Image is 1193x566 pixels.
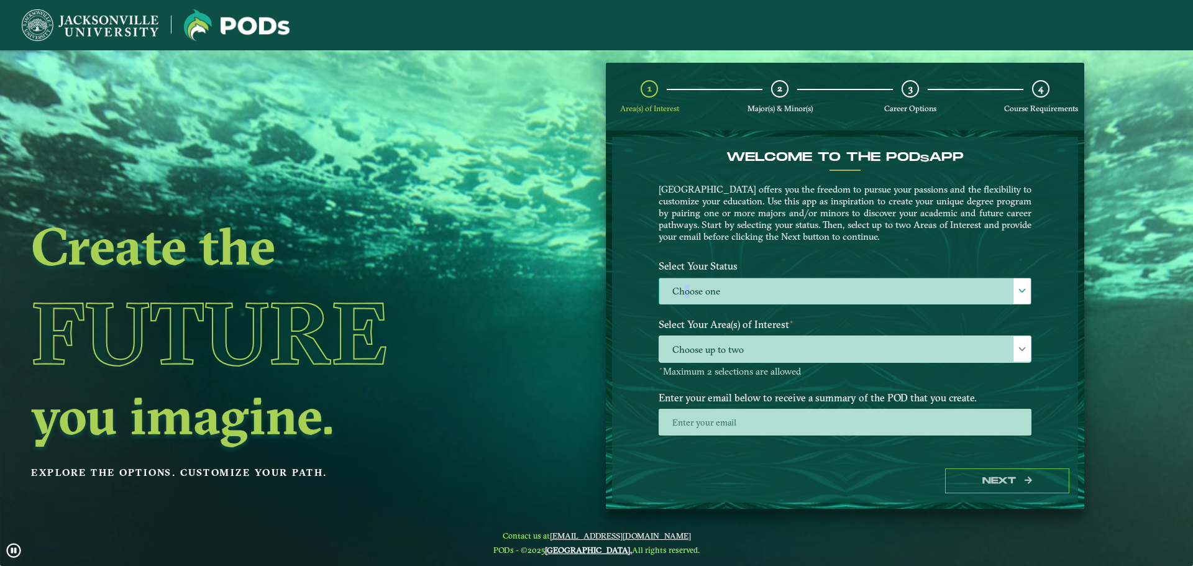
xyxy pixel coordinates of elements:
img: Jacksonville University logo [22,9,158,41]
span: Area(s) of Interest [620,104,679,113]
span: 4 [1038,83,1043,94]
img: Jacksonville University logo [184,9,290,41]
span: 3 [908,83,913,94]
label: Enter your email below to receive a summary of the POD that you create. [649,386,1041,409]
span: PODs - ©2025 All rights reserved. [493,545,700,555]
sub: s [920,153,929,165]
a: [GEOGRAPHIC_DATA]. [545,545,632,555]
p: Maximum 2 selections are allowed [659,366,1031,378]
sup: ⋆ [659,364,663,373]
p: Explore the options. Customize your path. [31,463,506,482]
label: Select Your Status [649,255,1041,278]
sup: ⋆ [789,317,794,326]
h4: Welcome to the POD app [659,150,1031,165]
span: Choose up to two [659,336,1031,363]
h2: you imagine. [31,390,506,442]
span: Course Requirements [1004,104,1078,113]
span: Career Options [884,104,936,113]
label: Select Your Area(s) of Interest [649,313,1041,336]
h2: Create the [31,220,506,272]
span: Major(s) & Minor(s) [747,104,813,113]
input: Enter your email [659,409,1031,436]
span: Contact us at [493,531,700,541]
h1: Future [31,276,506,390]
button: Next [945,468,1069,494]
a: [EMAIL_ADDRESS][DOMAIN_NAME] [550,531,691,541]
span: 1 [647,83,652,94]
span: 2 [777,83,782,94]
p: [GEOGRAPHIC_DATA] offers you the freedom to pursue your passions and the flexibility to customize... [659,183,1031,242]
label: Choose one [659,278,1031,305]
